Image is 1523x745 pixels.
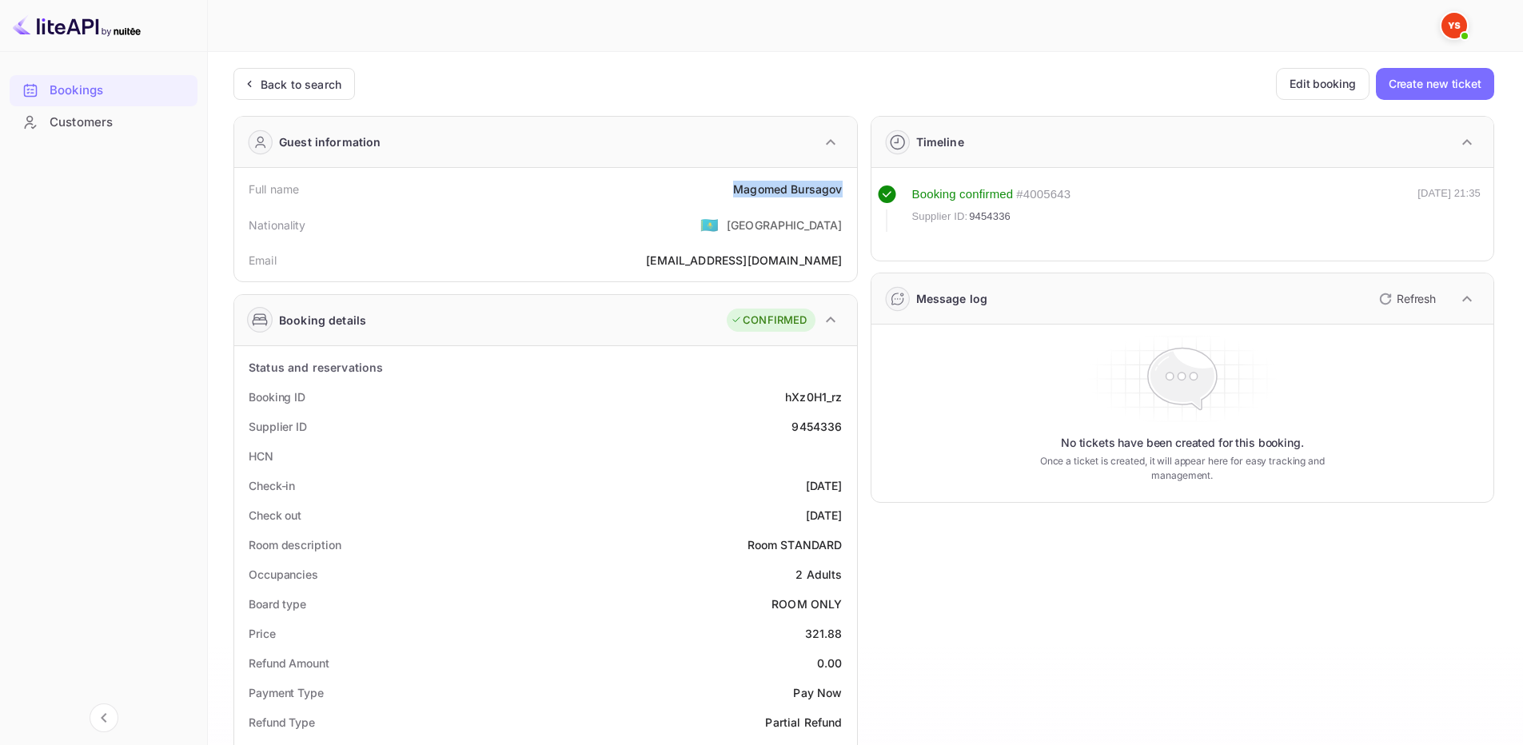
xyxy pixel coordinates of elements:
[793,684,842,701] div: Pay Now
[727,217,843,233] div: [GEOGRAPHIC_DATA]
[771,596,842,612] div: ROOM ONLY
[249,477,295,494] div: Check-in
[646,252,842,269] div: [EMAIL_ADDRESS][DOMAIN_NAME]
[1397,290,1436,307] p: Refresh
[10,75,197,105] a: Bookings
[791,418,842,435] div: 9454336
[249,448,273,464] div: HCN
[795,566,842,583] div: 2 Adults
[748,536,843,553] div: Room STANDARD
[733,181,842,197] div: Magomed Bursagov
[249,536,341,553] div: Room description
[279,312,366,329] div: Booking details
[90,703,118,732] button: Collapse navigation
[249,655,329,671] div: Refund Amount
[1441,13,1467,38] img: Yandex Support
[1370,286,1442,312] button: Refresh
[806,477,843,494] div: [DATE]
[13,13,141,38] img: LiteAPI logo
[249,388,305,405] div: Booking ID
[1015,454,1350,483] p: Once a ticket is created, it will appear here for easy tracking and management.
[249,507,301,524] div: Check out
[261,76,341,93] div: Back to search
[805,625,843,642] div: 321.88
[731,313,807,329] div: CONFIRMED
[279,133,381,150] div: Guest information
[249,252,277,269] div: Email
[1061,435,1304,451] p: No tickets have been created for this booking.
[912,209,968,225] span: Supplier ID:
[817,655,843,671] div: 0.00
[249,684,324,701] div: Payment Type
[1276,68,1370,100] button: Edit booking
[50,82,189,100] div: Bookings
[916,290,988,307] div: Message log
[249,714,315,731] div: Refund Type
[249,181,299,197] div: Full name
[10,107,197,137] a: Customers
[10,107,197,138] div: Customers
[50,114,189,132] div: Customers
[1417,185,1481,232] div: [DATE] 21:35
[249,359,383,376] div: Status and reservations
[785,388,842,405] div: hXz0H1_rz
[249,596,306,612] div: Board type
[1376,68,1494,100] button: Create new ticket
[912,185,1014,204] div: Booking confirmed
[765,714,842,731] div: Partial Refund
[806,507,843,524] div: [DATE]
[249,566,318,583] div: Occupancies
[1016,185,1070,204] div: # 4005643
[969,209,1011,225] span: 9454336
[249,418,307,435] div: Supplier ID
[700,210,719,239] span: United States
[916,133,964,150] div: Timeline
[249,625,276,642] div: Price
[249,217,306,233] div: Nationality
[10,75,197,106] div: Bookings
